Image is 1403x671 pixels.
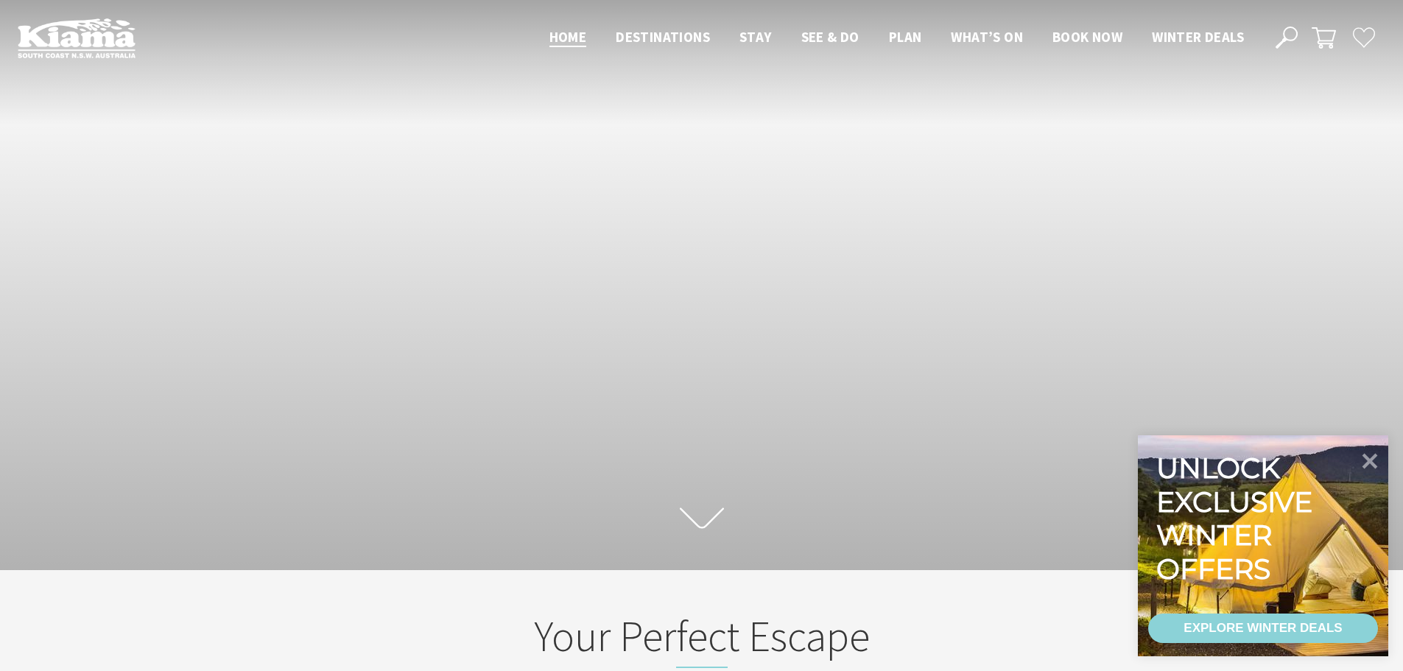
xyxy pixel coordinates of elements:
a: EXPLORE WINTER DEALS [1148,614,1378,643]
div: Unlock exclusive winter offers [1156,452,1319,586]
nav: Main Menu [535,26,1259,50]
h2: Your Perfect Escape [413,611,991,668]
div: EXPLORE WINTER DEALS [1184,614,1342,643]
span: Stay [739,28,772,46]
span: See & Do [801,28,859,46]
span: What’s On [951,28,1023,46]
span: Home [549,28,587,46]
span: Winter Deals [1152,28,1244,46]
span: Book now [1052,28,1122,46]
img: Kiama Logo [18,18,136,58]
span: Destinations [616,28,710,46]
span: Plan [889,28,922,46]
